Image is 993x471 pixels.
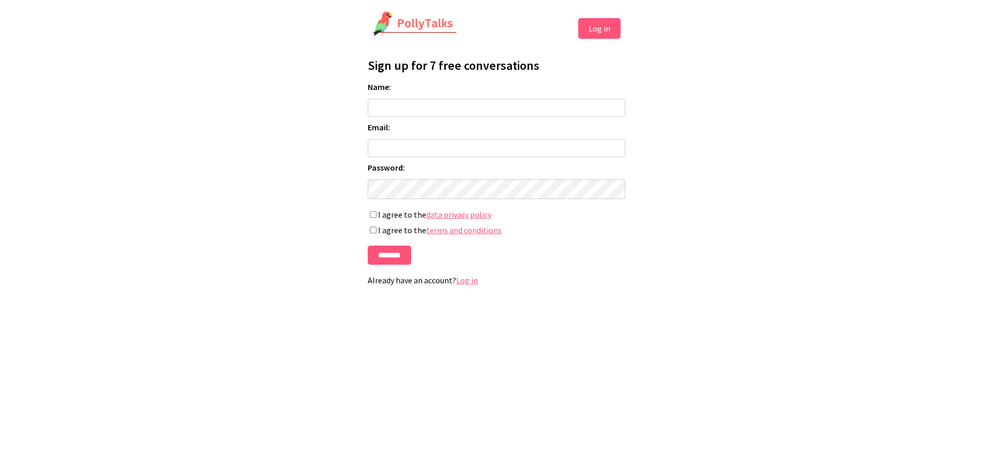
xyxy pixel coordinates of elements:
[368,57,625,73] h1: Sign up for 7 free conversations
[370,226,377,234] input: I agree to theterms and conditions
[578,18,621,39] button: Log in
[368,82,625,92] label: Name:
[426,225,502,235] a: terms and conditions
[372,11,457,37] img: PollyTalks Logo
[368,162,625,173] label: Password:
[368,275,625,285] p: Already have an account?
[370,211,377,218] input: I agree to thedata privacy policy
[368,225,625,235] label: I agree to the
[456,275,478,285] a: Log in
[368,209,625,220] label: I agree to the
[368,122,625,132] label: Email:
[426,209,491,220] a: data privacy policy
